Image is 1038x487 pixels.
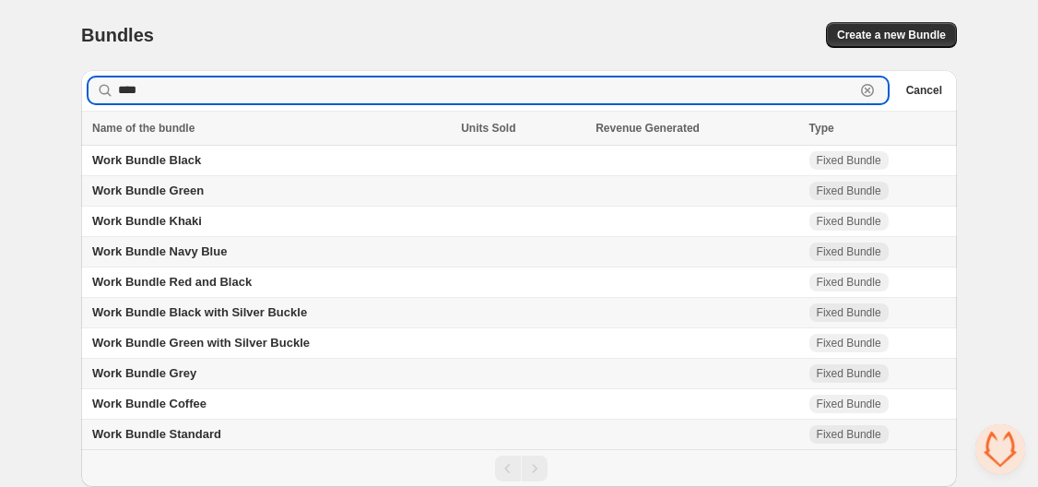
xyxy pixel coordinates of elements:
[461,119,534,137] button: Units Sold
[81,449,957,487] nav: Pagination
[906,83,942,98] span: Cancel
[899,79,950,101] button: Cancel
[92,397,206,410] span: Work Bundle Coffee
[817,153,881,168] span: Fixed Bundle
[92,305,307,319] span: Work Bundle Black with Silver Buckle
[596,119,718,137] button: Revenue Generated
[826,22,957,48] button: Create a new Bundle
[461,119,515,137] span: Units Sold
[92,275,252,289] span: Work Bundle Red and Black
[92,119,450,137] div: Name of the bundle
[81,24,154,46] h1: Bundles
[975,424,1025,474] div: Open chat
[817,366,881,381] span: Fixed Bundle
[92,366,196,380] span: Work Bundle Grey
[92,153,201,167] span: Work Bundle Black
[92,184,204,197] span: Work Bundle Green
[817,305,881,320] span: Fixed Bundle
[817,244,881,259] span: Fixed Bundle
[817,427,881,442] span: Fixed Bundle
[817,397,881,411] span: Fixed Bundle
[837,28,946,42] span: Create a new Bundle
[92,214,202,228] span: Work Bundle Khaki
[809,119,946,137] div: Type
[817,275,881,290] span: Fixed Bundle
[817,336,881,350] span: Fixed Bundle
[817,214,881,229] span: Fixed Bundle
[92,336,310,350] span: Work Bundle Green with Silver Buckle
[817,184,881,198] span: Fixed Bundle
[92,427,221,441] span: Work Bundle Standard
[92,244,227,258] span: Work Bundle Navy Blue
[596,119,700,137] span: Revenue Generated
[858,81,877,100] button: Clear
